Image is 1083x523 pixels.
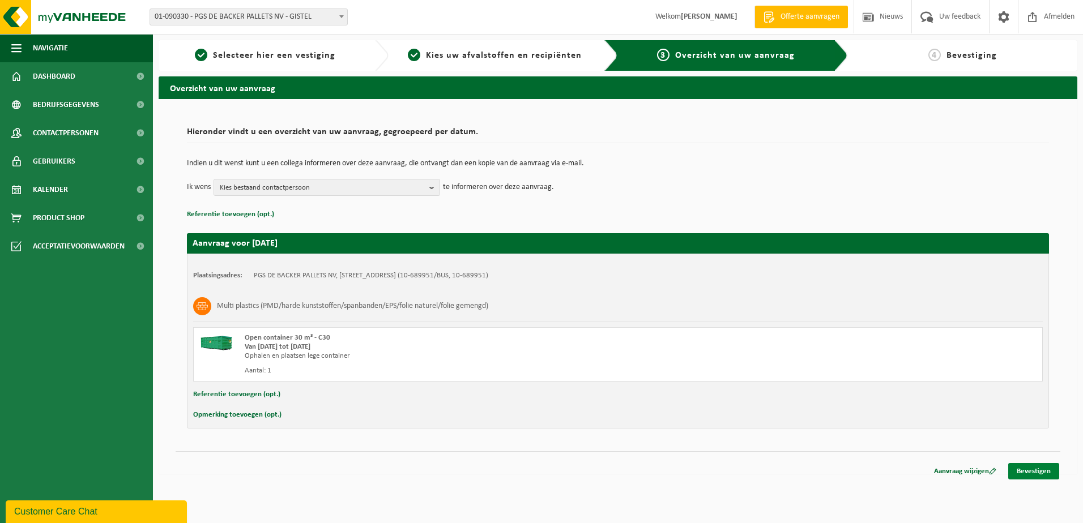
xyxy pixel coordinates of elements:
[245,351,663,361] div: Ophalen en plaatsen lege container
[187,160,1049,168] p: Indien u dit wenst kunt u een collega informeren over deze aanvraag, die ontvangt dan een kopie v...
[6,498,189,523] iframe: chat widget
[946,51,997,60] span: Bevestiging
[754,6,848,28] a: Offerte aanvragen
[193,387,280,402] button: Referentie toevoegen (opt.)
[193,239,278,248] strong: Aanvraag voor [DATE]
[33,204,84,232] span: Product Shop
[33,119,99,147] span: Contactpersonen
[254,271,488,280] td: PGS DE BACKER PALLETS NV, [STREET_ADDRESS] (10-689951/BUS, 10-689951)
[195,49,207,61] span: 1
[193,408,282,422] button: Opmerking toevoegen (opt.)
[164,49,366,62] a: 1Selecteer hier een vestiging
[193,272,242,279] strong: Plaatsingsadres:
[443,179,554,196] p: te informeren over deze aanvraag.
[778,11,842,23] span: Offerte aanvragen
[33,34,68,62] span: Navigatie
[928,49,941,61] span: 4
[214,179,440,196] button: Kies bestaand contactpersoon
[1008,463,1059,479] a: Bevestigen
[33,175,68,204] span: Kalender
[220,179,425,196] span: Kies bestaand contactpersoon
[187,127,1049,143] h2: Hieronder vindt u een overzicht van uw aanvraag, gegroepeerd per datum.
[394,49,596,62] a: 2Kies uw afvalstoffen en recipiënten
[187,179,211,196] p: Ik wens
[657,49,670,61] span: 3
[675,51,795,60] span: Overzicht van uw aanvraag
[150,8,348,25] span: 01-090330 - PGS DE BACKER PALLETS NV - GISTEL
[217,297,488,315] h3: Multi plastics (PMD/harde kunststoffen/spanbanden/EPS/folie naturel/folie gemengd)
[245,334,330,341] span: Open container 30 m³ - C30
[426,51,582,60] span: Kies uw afvalstoffen en recipiënten
[33,147,75,175] span: Gebruikers
[150,9,347,25] span: 01-090330 - PGS DE BACKER PALLETS NV - GISTEL
[926,463,1005,479] a: Aanvraag wijzigen
[187,207,274,222] button: Referentie toevoegen (opt.)
[33,91,99,119] span: Bedrijfsgegevens
[681,12,737,21] strong: [PERSON_NAME]
[245,343,310,350] strong: Van [DATE] tot [DATE]
[199,333,233,350] img: HK-XC-30-GN-00.png
[408,49,420,61] span: 2
[159,76,1077,98] h2: Overzicht van uw aanvraag
[245,366,663,375] div: Aantal: 1
[33,62,75,91] span: Dashboard
[213,51,335,60] span: Selecteer hier een vestiging
[33,232,125,260] span: Acceptatievoorwaarden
